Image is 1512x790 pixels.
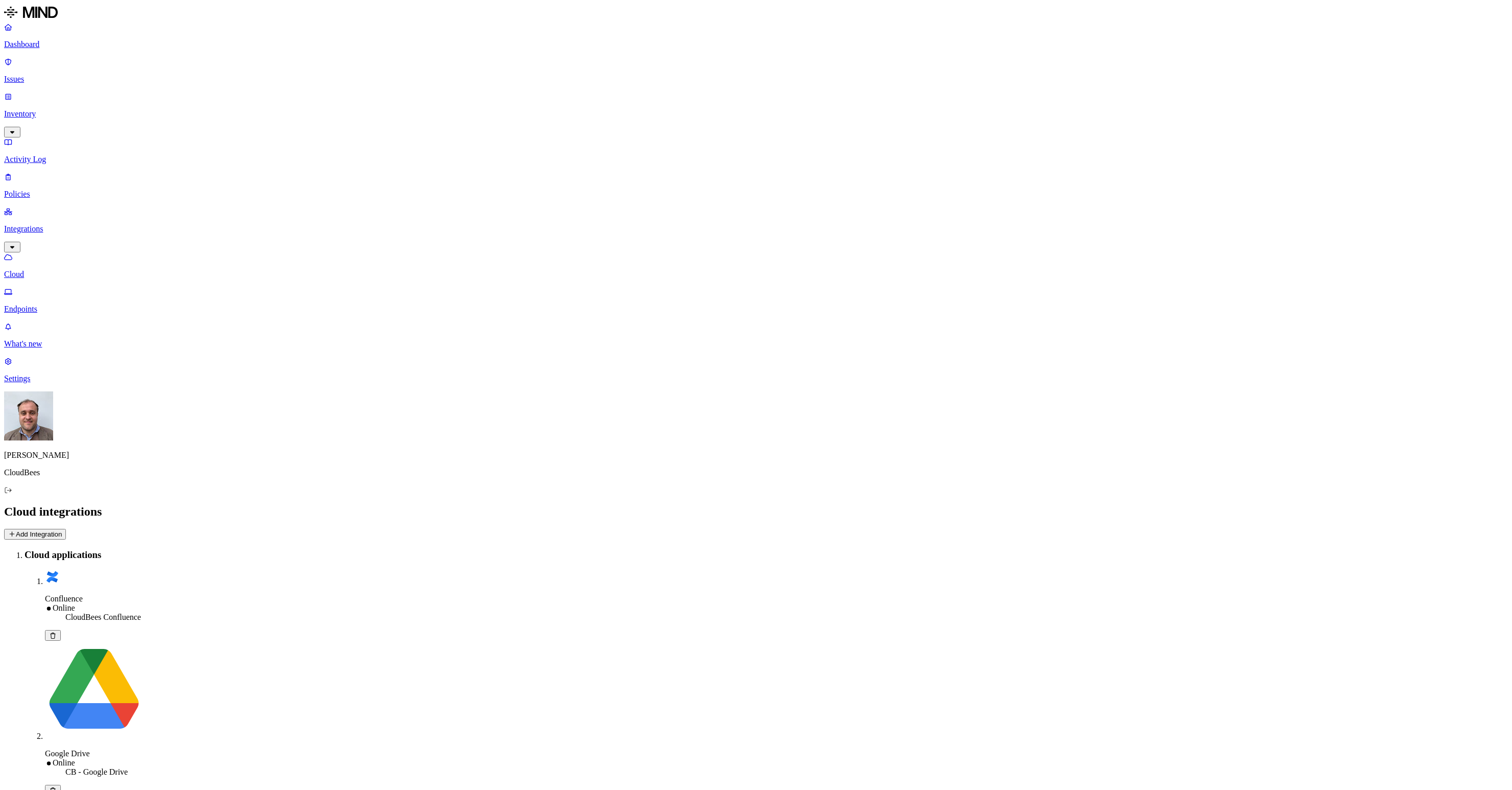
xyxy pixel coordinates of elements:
p: What's new [4,339,1508,348]
span: Online [53,758,75,767]
span: Online [53,603,75,612]
p: Inventory [4,109,1508,119]
img: MIND [4,4,58,20]
p: Endpoints [4,305,1508,314]
p: Activity Log [4,155,1508,164]
a: Dashboard [4,22,1508,49]
span: CB - Google Drive [65,768,128,776]
a: What's new [4,322,1508,348]
p: Dashboard [4,40,1508,49]
span: Google Drive [45,749,90,758]
a: Settings [4,357,1508,383]
p: Cloud [4,270,1508,279]
p: Settings [4,374,1508,383]
span: Confluence [45,594,83,603]
a: Issues [4,57,1508,84]
button: Add Integration [4,529,66,540]
span: CloudBees Confluence [65,613,141,621]
h2: Cloud integrations [4,505,1508,519]
img: google-drive.svg [45,641,143,739]
img: Filip Vlasic [4,391,53,440]
p: Issues [4,75,1508,84]
p: Policies [4,190,1508,199]
a: Cloud [4,252,1508,279]
a: Policies [4,172,1508,199]
img: confluence.svg [45,570,59,584]
a: Endpoints [4,287,1508,314]
a: Integrations [4,207,1508,251]
a: Activity Log [4,137,1508,164]
h3: Cloud applications [25,549,1508,561]
a: MIND [4,4,1508,22]
a: Inventory [4,92,1508,136]
p: CloudBees [4,468,1508,477]
p: Integrations [4,224,1508,234]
